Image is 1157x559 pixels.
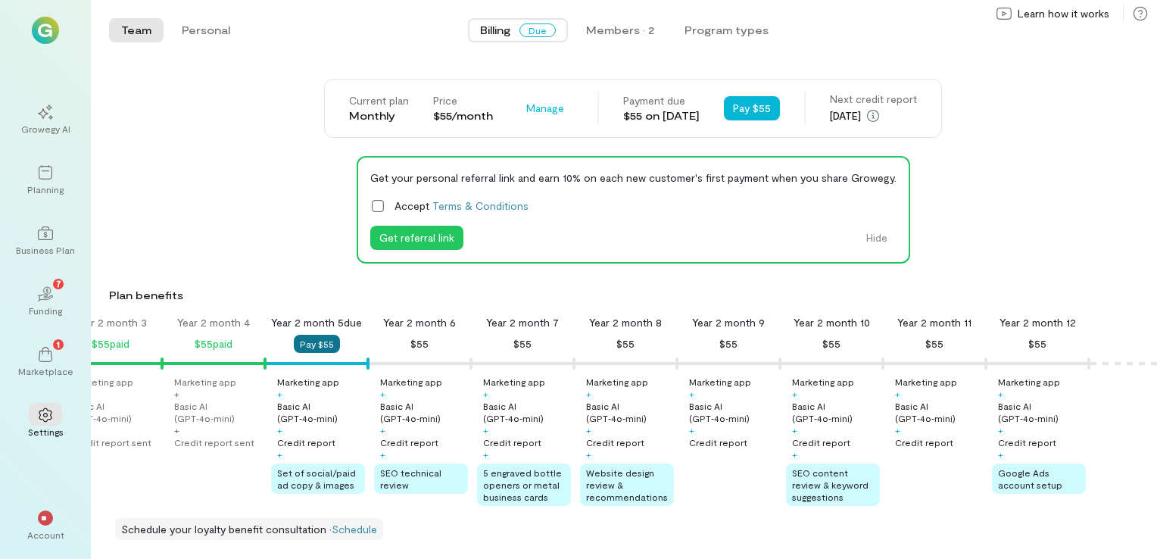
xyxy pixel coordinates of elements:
div: Account [27,529,64,541]
div: Credit report [998,436,1056,448]
div: Basic AI (GPT‑4o‑mini) [586,400,674,424]
a: Settings [18,395,73,450]
div: Basic AI (GPT‑4o‑mini) [174,400,262,424]
div: + [998,448,1003,461]
div: Payment due [623,93,700,108]
div: Credit report [586,436,644,448]
div: + [483,388,488,400]
div: + [380,424,385,436]
div: Year 2 month 3 [74,315,147,330]
button: BillingDue [468,18,568,42]
div: Basic AI (GPT‑4o‑mini) [998,400,1086,424]
button: Personal [170,18,242,42]
div: $55 [822,335,840,353]
a: Schedule [332,523,377,536]
div: Basic AI (GPT‑4o‑mini) [483,400,571,424]
div: Basic AI (GPT‑4o‑mini) [277,400,365,424]
div: $55 [410,335,429,353]
div: Basic AI (GPT‑4o‑mini) [689,400,777,424]
a: Business Plan [18,214,73,268]
div: + [792,448,797,461]
span: 1 [57,337,60,351]
div: Basic AI (GPT‑4o‑mini) [895,400,983,424]
div: Get your personal referral link and earn 10% on each new customer's first payment when you share ... [370,170,897,186]
span: Learn how it works [1018,6,1109,21]
div: $55 [925,335,943,353]
div: Credit report [689,436,747,448]
a: Funding [18,274,73,329]
div: $55 paid [195,335,232,353]
div: [DATE] [830,107,917,125]
div: Basic AI (GPT‑4o‑mini) [792,400,880,424]
div: + [689,388,694,400]
button: Program types [672,18,781,42]
div: $55 [1028,335,1046,353]
div: Settings [28,426,64,438]
div: Marketing app [277,376,339,388]
button: Hide [857,226,897,250]
span: Website design review & recommendations [586,467,668,502]
span: Set of social/paid ad copy & images [277,467,356,490]
div: Current plan [349,93,409,108]
div: + [380,388,385,400]
div: + [895,388,900,400]
div: $55 paid [92,335,129,353]
div: Credit report [895,436,953,448]
div: + [483,424,488,436]
div: Year 2 month 4 [177,315,250,330]
div: + [586,424,591,436]
span: Billing [480,23,510,38]
div: Members · 2 [586,23,654,38]
button: Team [109,18,164,42]
a: Planning [18,153,73,208]
span: Schedule your loyalty benefit consultation · [121,523,332,536]
span: SEO technical review [380,467,441,490]
div: + [792,388,797,400]
button: Manage [517,96,573,120]
div: Year 2 month 10 [794,315,870,330]
div: + [277,388,282,400]
div: Credit report [380,436,438,448]
div: Year 2 month 6 [383,315,456,330]
span: Google Ads account setup [998,467,1062,490]
div: Funding [29,304,62,317]
div: + [586,388,591,400]
div: $55 on [DATE] [623,108,700,123]
div: + [895,424,900,436]
div: Marketing app [895,376,957,388]
div: + [998,388,1003,400]
button: Pay $55 [724,96,780,120]
div: $55 [513,335,532,353]
div: + [586,448,591,461]
div: + [380,448,385,461]
span: Due [519,23,556,37]
div: + [174,388,179,400]
div: Basic AI (GPT‑4o‑mini) [71,400,159,424]
button: Pay $55 [294,335,340,353]
div: Year 2 month 5 due [271,315,362,330]
div: + [174,424,179,436]
div: Basic AI (GPT‑4o‑mini) [380,400,468,424]
div: Marketing app [792,376,854,388]
div: + [998,424,1003,436]
div: $55 [616,335,635,353]
div: + [689,424,694,436]
div: Next credit report [830,92,917,107]
div: Credit report [483,436,541,448]
button: Get referral link [370,226,463,250]
div: $55 [719,335,738,353]
div: + [792,424,797,436]
a: Marketplace [18,335,73,389]
div: Credit report [277,436,335,448]
div: Planning [27,183,64,195]
span: SEO content review & keyword suggestions [792,467,869,502]
button: Members · 2 [574,18,666,42]
div: + [277,424,282,436]
div: Monthly [349,108,409,123]
div: Credit report sent [174,436,254,448]
div: Marketing app [380,376,442,388]
div: + [483,448,488,461]
div: Year 2 month 11 [897,315,971,330]
div: Price [433,93,493,108]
